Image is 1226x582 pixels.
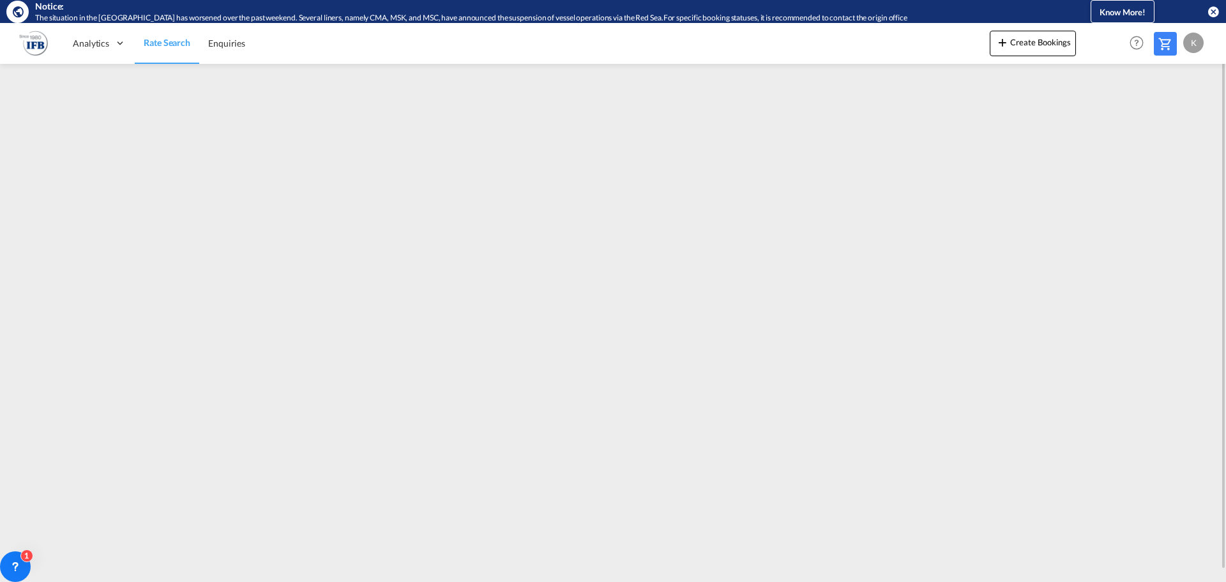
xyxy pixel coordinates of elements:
div: K [1183,33,1204,53]
span: Rate Search [144,37,190,48]
div: Help [1126,32,1154,55]
span: Analytics [73,37,109,50]
img: b628ab10256c11eeb52753acbc15d091.png [19,29,48,57]
md-icon: icon-earth [11,5,24,18]
button: icon-close-circle [1207,5,1220,18]
div: Analytics [64,22,135,64]
md-icon: icon-plus 400-fg [995,34,1010,50]
button: icon-plus 400-fgCreate Bookings [990,31,1076,56]
span: Enquiries [208,38,245,49]
div: The situation in the Red Sea has worsened over the past weekend. Several liners, namely CMA, MSK,... [35,13,1038,24]
span: Know More! [1100,7,1146,17]
a: Enquiries [199,22,254,64]
span: Help [1126,32,1147,54]
a: Rate Search [135,22,199,64]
